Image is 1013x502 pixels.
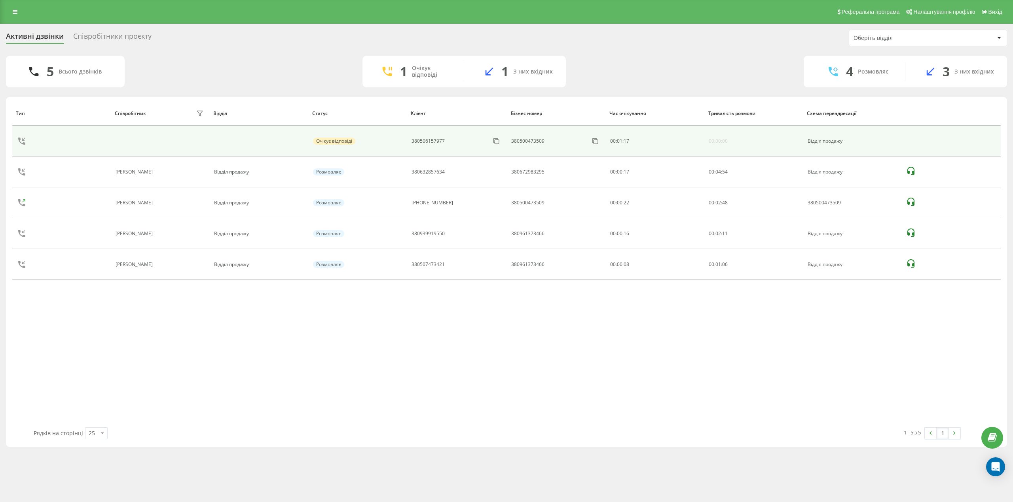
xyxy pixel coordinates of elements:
div: Активні дзвінки [6,32,64,44]
div: [PERSON_NAME] [116,262,155,267]
div: 380507473421 [412,262,445,267]
div: Відділ [213,111,305,116]
div: Розмовляє [313,230,344,237]
div: Відділ продажу [214,200,304,206]
div: 380632857634 [412,169,445,175]
div: 5 [47,64,54,79]
div: [PERSON_NAME] [116,200,155,206]
div: : : [709,262,728,267]
span: 01 [617,138,622,144]
div: 1 - 5 з 5 [904,428,921,436]
div: 25 [89,429,95,437]
span: 11 [722,230,728,237]
span: 04 [715,168,721,175]
div: [PHONE_NUMBER] [412,200,453,206]
span: 00 [709,199,714,206]
div: Розмовляє [313,261,344,268]
div: 380672983295 [511,169,544,175]
div: 00:00:22 [610,200,700,206]
div: Клієнт [411,111,503,116]
div: Open Intercom Messenger [986,457,1005,476]
div: Статус [312,111,404,116]
div: [PERSON_NAME] [116,169,155,175]
div: Розмовляє [313,168,344,176]
div: Тип [16,111,107,116]
div: Відділ продажу [214,262,304,267]
div: Час очікування [609,111,701,116]
div: : : [610,138,629,144]
a: 1 [937,428,949,439]
span: 48 [722,199,728,206]
div: 00:00:16 [610,231,700,236]
span: 17 [624,138,629,144]
div: 380500473509 [511,200,544,206]
div: Очікує відповіді [313,138,355,145]
div: З них вхідних [954,68,994,75]
span: Рядків на сторінці [34,429,83,437]
span: Налаштування профілю [913,9,975,15]
span: 01 [715,261,721,268]
div: 380500473509 [511,138,544,144]
div: 380500473509 [808,200,898,206]
div: 380939919550 [412,231,445,236]
div: 00:00:17 [610,169,700,175]
div: Відділ продажу [808,262,898,267]
div: Співробітники проєкту [73,32,152,44]
div: 3 [943,64,950,79]
div: 380961373466 [511,262,544,267]
div: Відділ продажу [808,169,898,175]
div: Очікує відповіді [412,65,452,78]
span: 02 [715,199,721,206]
div: 1 [501,64,508,79]
div: Співробітник [115,111,146,116]
div: Відділ продажу [214,169,304,175]
span: 06 [722,261,728,268]
div: Відділ продажу [214,231,304,236]
div: Схема переадресації [807,111,898,116]
div: : : [709,231,728,236]
div: Бізнес номер [511,111,602,116]
div: Розмовляє [858,68,888,75]
div: Всього дзвінків [59,68,102,75]
span: 00 [709,168,714,175]
div: 380506157977 [412,138,445,144]
span: 02 [715,230,721,237]
div: [PERSON_NAME] [116,231,155,236]
div: Відділ продажу [808,138,898,144]
span: Вихід [988,9,1002,15]
div: 1 [400,64,407,79]
div: : : [709,200,728,206]
span: Реферальна програма [842,9,900,15]
div: 00:00:08 [610,262,700,267]
span: 00 [610,138,616,144]
div: 00:00:00 [709,138,728,144]
span: 54 [722,168,728,175]
div: Відділ продажу [808,231,898,236]
div: Тривалість розмови [708,111,800,116]
div: Розмовляє [313,199,344,206]
div: Оберіть відділ [854,35,948,42]
div: 4 [846,64,853,79]
div: З них вхідних [513,68,553,75]
span: 00 [709,230,714,237]
span: 00 [709,261,714,268]
div: 380961373466 [511,231,544,236]
div: : : [709,169,728,175]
